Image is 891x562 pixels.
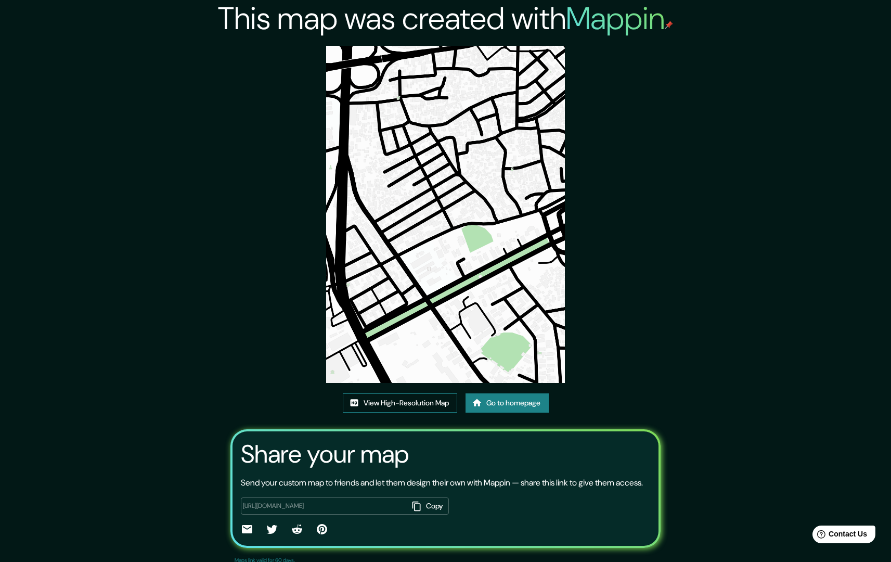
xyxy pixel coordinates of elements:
[466,393,549,413] a: Go to homepage
[343,393,457,413] a: View High-Resolution Map
[798,521,880,551] iframe: Help widget launcher
[241,440,409,469] h3: Share your map
[665,21,673,29] img: mappin-pin
[241,477,643,489] p: Send your custom map to friends and let them design their own with Mappin — share this link to gi...
[326,46,564,383] img: created-map
[408,497,449,515] button: Copy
